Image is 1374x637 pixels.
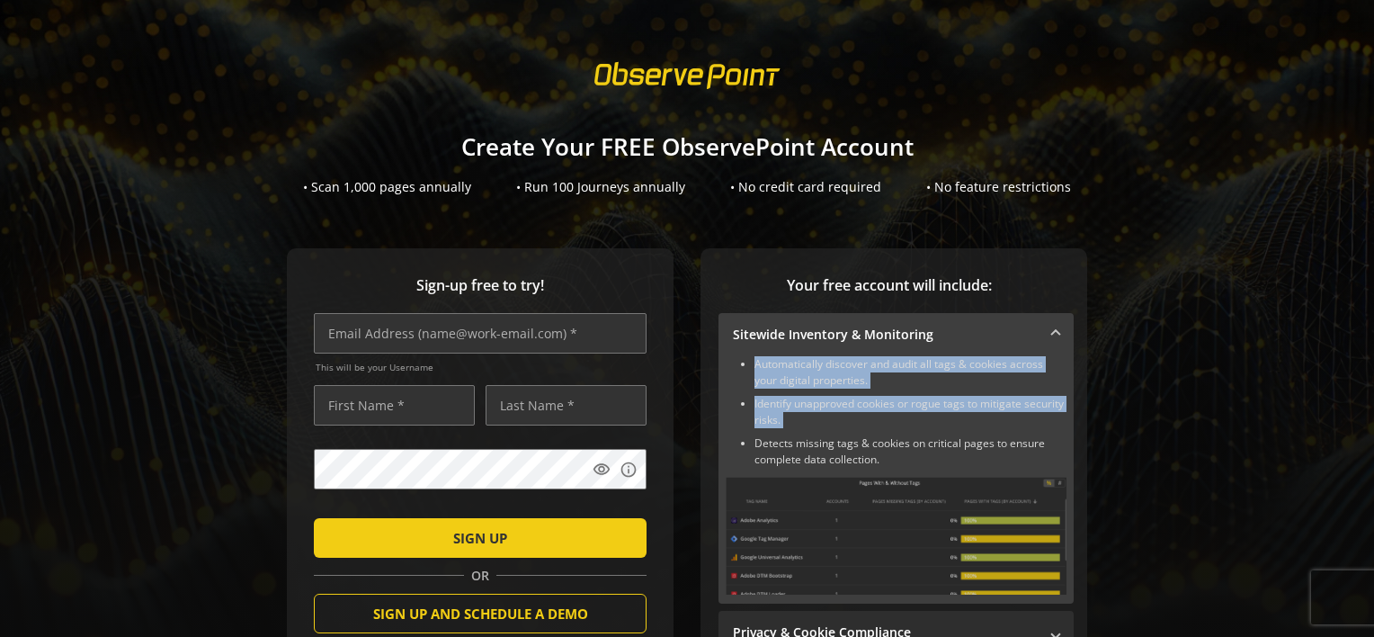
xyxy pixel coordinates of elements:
[516,178,685,196] div: • Run 100 Journeys annually
[486,385,647,426] input: Last Name *
[314,518,647,558] button: SIGN UP
[754,435,1066,468] li: Detects missing tags & cookies on critical pages to ensure complete data collection.
[316,361,647,373] span: This will be your Username
[314,275,647,296] span: Sign-up free to try!
[464,567,496,585] span: OR
[314,594,647,633] button: SIGN UP AND SCHEDULE A DEMO
[314,313,647,354] input: Email Address (name@work-email.com) *
[733,326,1038,344] mat-panel-title: Sitewide Inventory & Monitoring
[718,356,1074,604] div: Sitewide Inventory & Monitoring
[718,313,1074,356] mat-expansion-panel-header: Sitewide Inventory & Monitoring
[303,178,471,196] div: • Scan 1,000 pages annually
[726,477,1066,595] img: Sitewide Inventory & Monitoring
[926,178,1071,196] div: • No feature restrictions
[620,461,638,479] mat-icon: info
[453,522,507,554] span: SIGN UP
[730,178,881,196] div: • No credit card required
[314,385,475,426] input: First Name *
[373,597,588,630] span: SIGN UP AND SCHEDULE A DEMO
[754,356,1066,389] li: Automatically discover and audit all tags & cookies across your digital properties.
[718,275,1060,296] span: Your free account will include:
[754,396,1066,428] li: Identify unapproved cookies or rogue tags to mitigate security risks.
[593,461,611,479] mat-icon: visibility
